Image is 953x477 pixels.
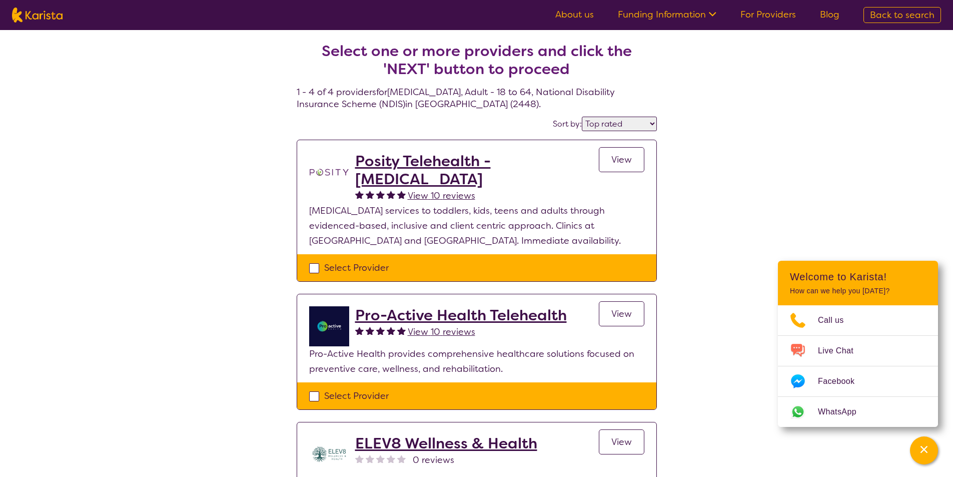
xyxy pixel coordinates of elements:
[387,454,395,463] img: nonereviewstar
[599,429,644,454] a: View
[611,308,632,320] span: View
[309,434,349,474] img: yihuczgmrom8nsaxakka.jpg
[778,261,938,427] div: Channel Menu
[309,42,645,78] h2: Select one or more providers and click the 'NEXT' button to proceed
[355,190,364,199] img: fullstar
[376,454,385,463] img: nonereviewstar
[355,454,364,463] img: nonereviewstar
[820,9,839,21] a: Blog
[12,8,63,23] img: Karista logo
[863,7,941,23] a: Back to search
[778,305,938,427] ul: Choose channel
[397,190,406,199] img: fullstar
[599,147,644,172] a: View
[355,326,364,335] img: fullstar
[818,313,856,328] span: Call us
[366,454,374,463] img: nonereviewstar
[376,326,385,335] img: fullstar
[366,326,374,335] img: fullstar
[309,203,644,248] p: [MEDICAL_DATA] services to toddlers, kids, teens and adults through evidenced-based, inclusive an...
[553,119,582,129] label: Sort by:
[366,190,374,199] img: fullstar
[618,9,716,21] a: Funding Information
[309,306,349,346] img: ymlb0re46ukcwlkv50cv.png
[408,188,475,203] a: View 10 reviews
[818,404,868,419] span: WhatsApp
[376,190,385,199] img: fullstar
[408,190,475,202] span: View 10 reviews
[778,397,938,427] a: Web link opens in a new tab.
[297,18,657,110] h4: 1 - 4 of 4 providers for [MEDICAL_DATA] , Adult - 18 to 64 , National Disability Insurance Scheme...
[397,326,406,335] img: fullstar
[413,452,454,467] span: 0 reviews
[740,9,796,21] a: For Providers
[555,9,594,21] a: About us
[355,306,567,324] a: Pro-Active Health Telehealth
[790,271,926,283] h2: Welcome to Karista!
[355,152,599,188] a: Posity Telehealth - [MEDICAL_DATA]
[408,326,475,338] span: View 10 reviews
[818,374,866,389] span: Facebook
[355,434,537,452] a: ELEV8 Wellness & Health
[408,324,475,339] a: View 10 reviews
[397,454,406,463] img: nonereviewstar
[790,287,926,295] p: How can we help you [DATE]?
[387,326,395,335] img: fullstar
[309,346,644,376] p: Pro-Active Health provides comprehensive healthcare solutions focused on preventive care, wellnes...
[870,9,934,21] span: Back to search
[309,152,349,192] img: t1bslo80pcylnzwjhndq.png
[611,436,632,448] span: View
[910,436,938,464] button: Channel Menu
[387,190,395,199] img: fullstar
[611,154,632,166] span: View
[818,343,865,358] span: Live Chat
[599,301,644,326] a: View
